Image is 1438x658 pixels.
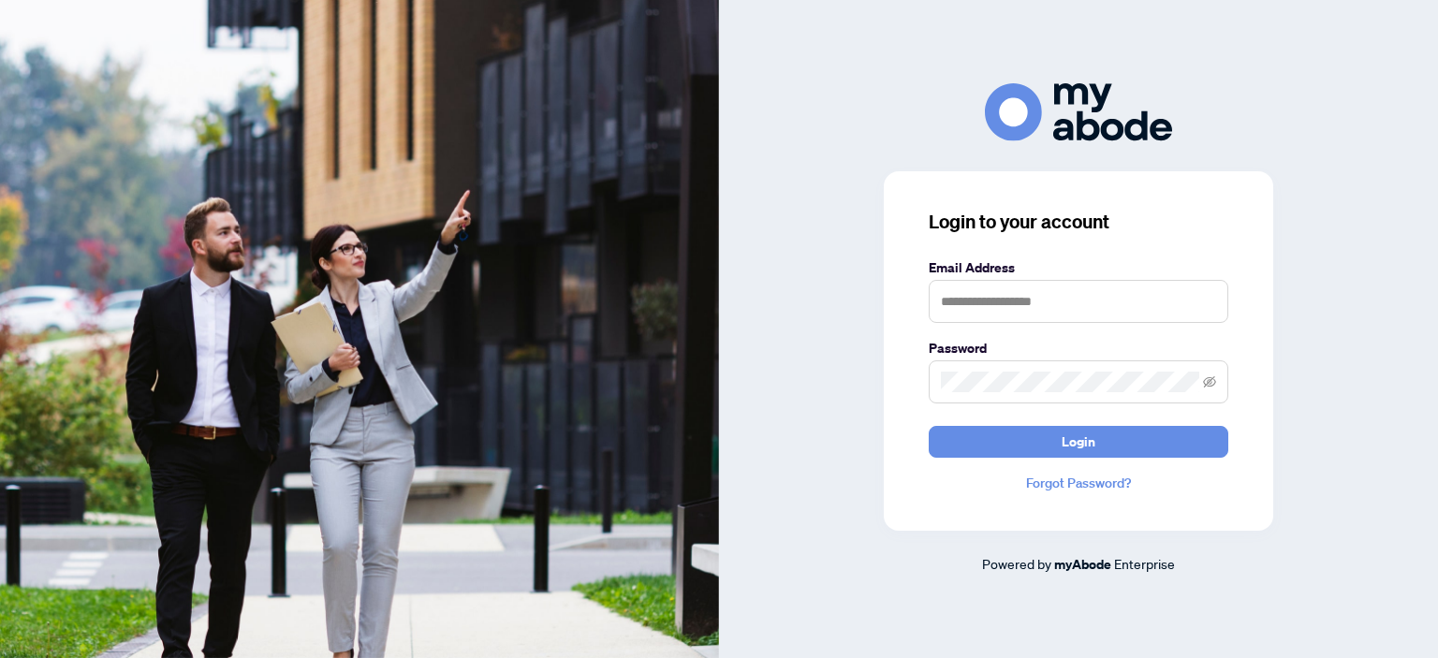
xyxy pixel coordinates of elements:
[1114,555,1175,572] span: Enterprise
[1054,554,1111,575] a: myAbode
[929,338,1228,358] label: Password
[982,555,1051,572] span: Powered by
[929,426,1228,458] button: Login
[1203,375,1216,388] span: eye-invisible
[985,83,1172,140] img: ma-logo
[929,209,1228,235] h3: Login to your account
[929,257,1228,278] label: Email Address
[1062,427,1095,457] span: Login
[929,473,1228,493] a: Forgot Password?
